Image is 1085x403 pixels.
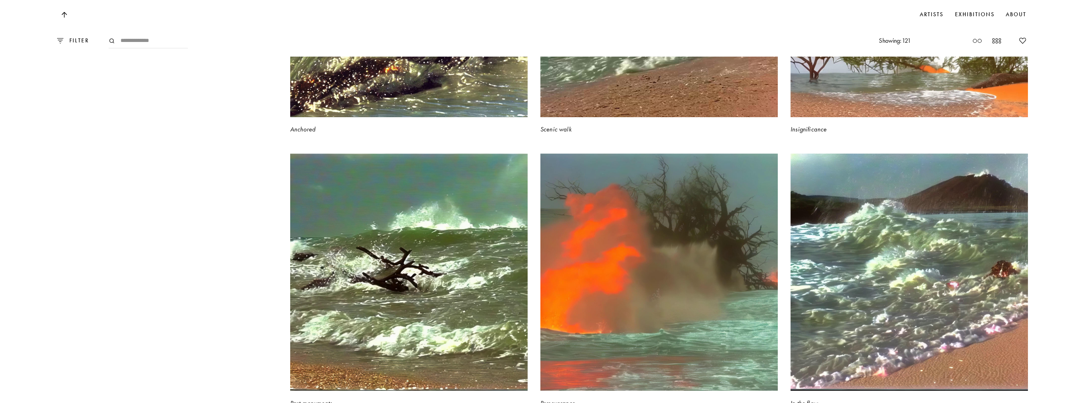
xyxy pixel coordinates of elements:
[290,125,528,134] div: Anchored
[109,33,188,48] input: Search
[57,38,63,43] img: filter.0e669ffe.svg
[918,9,945,21] a: Artists
[63,36,89,45] p: FILTER
[953,9,996,21] a: Exhibitions
[61,12,67,18] img: Top
[790,125,1028,134] div: Insignificance
[879,36,911,45] p: Showing: 121
[1004,9,1028,21] a: About
[540,125,778,134] div: Scenic walk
